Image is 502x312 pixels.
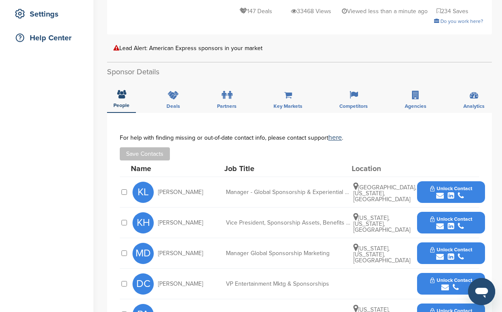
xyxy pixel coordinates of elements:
iframe: Button to launch messaging window [468,278,495,305]
span: People [113,103,130,108]
div: For help with finding missing or out-of-date contact info, please contact support . [120,134,479,141]
span: Unlock Contact [430,277,472,283]
span: [US_STATE], [US_STATE], [GEOGRAPHIC_DATA] [353,214,410,233]
span: KL [133,182,154,203]
span: Partners [217,104,237,109]
div: Location [352,165,415,172]
div: Manager Global Sponsorship Marketing [226,250,353,256]
span: Unlock Contact [430,216,472,222]
div: Manager - Global Sponsorship & Experiential Marketing (Sport) [226,189,353,195]
button: Unlock Contact [420,241,482,266]
div: Settings [13,6,85,22]
div: Vice President, Sponsorship Assets, Benefits & Operations [226,220,353,226]
button: Save Contacts [120,147,170,160]
div: Lead Alert: American Express sponsors in your market [113,45,485,51]
span: [PERSON_NAME] [158,189,203,195]
span: Do you work here? [440,18,483,24]
span: MD [133,243,154,264]
button: Unlock Contact [420,210,482,236]
a: Settings [8,4,85,24]
span: Unlock Contact [430,247,472,253]
span: Key Markets [274,104,302,109]
span: [PERSON_NAME] [158,281,203,287]
p: 234 Saves [437,6,468,17]
div: VP Entertainment Mktg & Sponsorships [226,281,353,287]
button: Unlock Contact [420,271,482,297]
span: Deals [166,104,180,109]
h2: Sponsor Details [107,66,492,78]
a: Help Center [8,28,85,48]
span: Analytics [463,104,485,109]
span: [PERSON_NAME] [158,220,203,226]
span: KH [133,212,154,233]
p: 147 Deals [240,6,272,17]
span: Agencies [405,104,426,109]
p: 33468 Views [291,6,331,17]
span: Competitors [339,104,368,109]
div: Job Title [224,165,352,172]
span: Unlock Contact [430,186,472,191]
button: Unlock Contact [420,180,482,205]
span: [US_STATE], [US_STATE], [GEOGRAPHIC_DATA] [353,245,410,264]
a: Do you work here? [434,18,483,24]
span: DC [133,273,154,295]
span: [PERSON_NAME] [158,250,203,256]
div: Help Center [13,30,85,45]
span: [GEOGRAPHIC_DATA], [US_STATE], [GEOGRAPHIC_DATA] [353,184,416,203]
p: Viewed less than a minute ago [342,6,428,17]
a: here [328,133,342,142]
div: Name [131,165,224,172]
